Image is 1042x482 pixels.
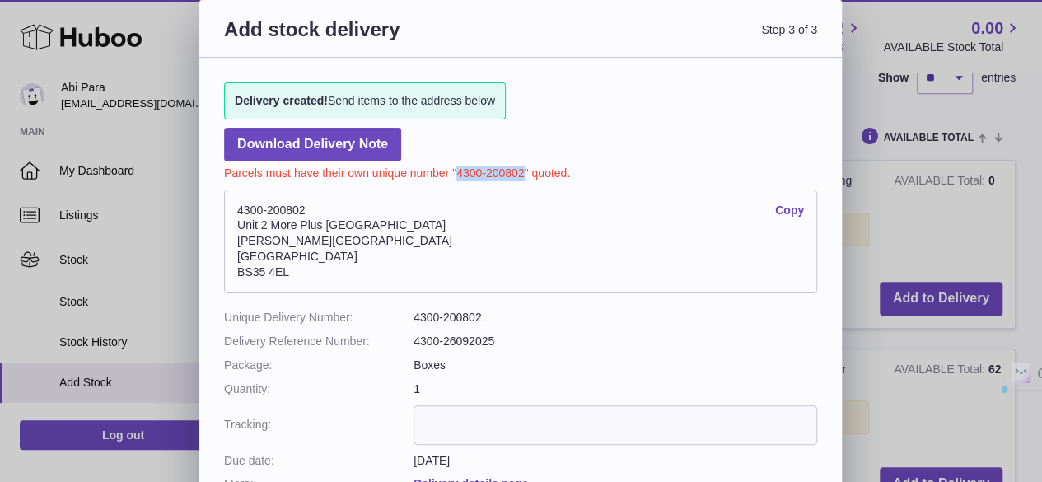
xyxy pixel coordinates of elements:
[224,16,521,62] h3: Add stock delivery
[224,161,817,181] p: Parcels must have their own unique number "4300-200802" quoted.
[414,310,817,325] dd: 4300-200802
[224,334,414,349] dt: Delivery Reference Number:
[414,381,817,397] dd: 1
[224,405,414,445] dt: Tracking:
[224,310,414,325] dt: Unique Delivery Number:
[224,381,414,397] dt: Quantity:
[235,93,495,109] span: Send items to the address below
[775,203,804,218] a: Copy
[224,453,414,469] dt: Due date:
[414,453,817,469] dd: [DATE]
[224,358,414,373] dt: Package:
[414,358,817,373] dd: Boxes
[224,190,817,293] address: 4300-200802 Unit 2 More Plus [GEOGRAPHIC_DATA] [PERSON_NAME][GEOGRAPHIC_DATA] [GEOGRAPHIC_DATA] B...
[235,94,328,107] strong: Delivery created!
[224,128,401,161] a: Download Delivery Note
[414,334,817,349] dd: 4300-26092025
[521,16,817,62] span: Step 3 of 3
